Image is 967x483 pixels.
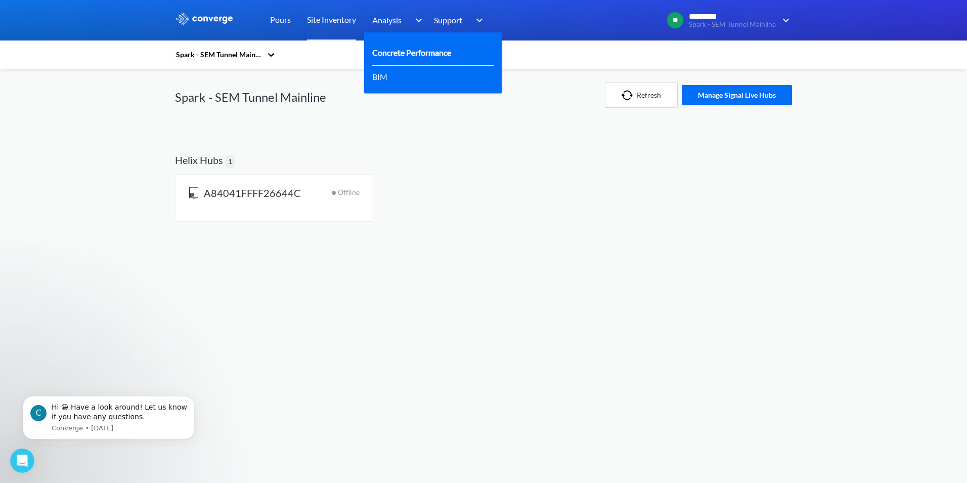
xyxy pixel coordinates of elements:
[469,14,486,26] img: downArrow.svg
[622,90,637,100] img: icon-refresh.svg
[372,70,387,83] a: BIM
[8,381,210,456] iframe: Intercom notifications message
[204,187,301,201] span: A84041FFFF26644C
[10,449,34,473] iframe: Intercom live chat
[175,12,234,25] img: logo_ewhite.svg
[682,85,792,105] button: Manage Signal Live Hubs
[228,156,232,167] span: 1
[188,187,200,199] img: helix-hub-gateway.svg
[338,187,360,209] span: Offline
[372,46,451,59] a: Concrete Performance
[605,83,678,108] button: Refresh
[175,89,326,105] h1: Spark - SEM Tunnel Mainline
[434,14,462,26] span: Support
[372,14,402,26] span: Analysis
[175,49,262,60] div: Spark - SEM Tunnel Mainline
[776,14,792,26] img: downArrow.svg
[409,14,425,26] img: downArrow.svg
[689,21,776,28] span: Spark - SEM Tunnel Mainline
[175,154,223,166] h2: Helix Hubs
